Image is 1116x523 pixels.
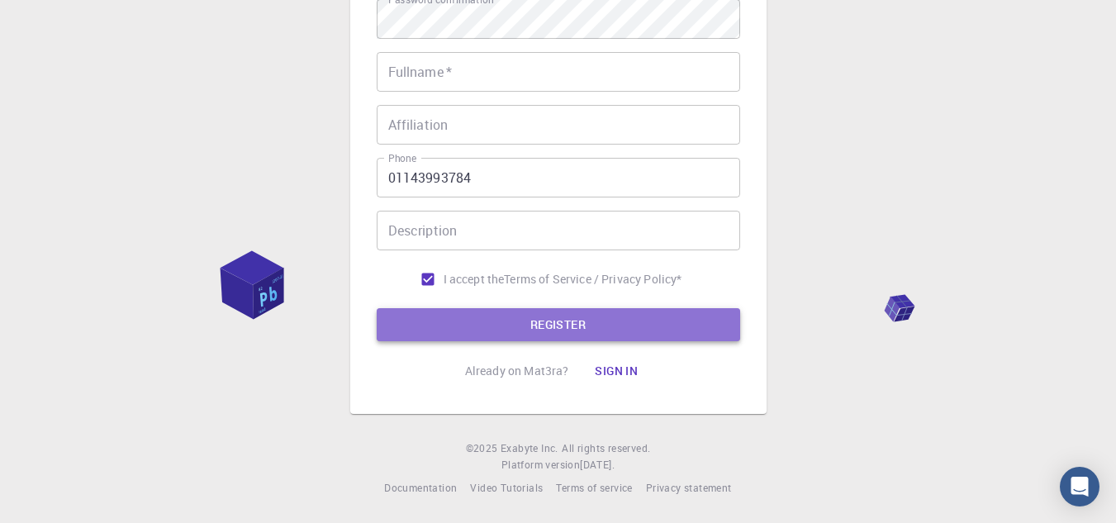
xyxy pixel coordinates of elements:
label: Phone [388,151,416,165]
a: Terms of service [556,480,632,497]
span: © 2025 [466,440,501,457]
span: Platform version [501,457,580,473]
p: Terms of Service / Privacy Policy * [504,271,681,288]
span: Privacy statement [646,481,732,494]
span: Terms of service [556,481,632,494]
div: Open Intercom Messenger [1060,467,1099,506]
a: Documentation [384,480,457,497]
span: Exabyte Inc. [501,441,558,454]
span: All rights reserved. [562,440,650,457]
button: Sign in [582,354,651,387]
a: [DATE]. [580,457,615,473]
span: I accept the [444,271,505,288]
a: Video Tutorials [470,480,543,497]
p: Already on Mat3ra? [465,363,569,379]
a: Privacy statement [646,480,732,497]
span: Video Tutorials [470,481,543,494]
button: REGISTER [377,308,740,341]
span: Documentation [384,481,457,494]
a: Terms of Service / Privacy Policy* [504,271,681,288]
span: [DATE] . [580,458,615,471]
a: Exabyte Inc. [501,440,558,457]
